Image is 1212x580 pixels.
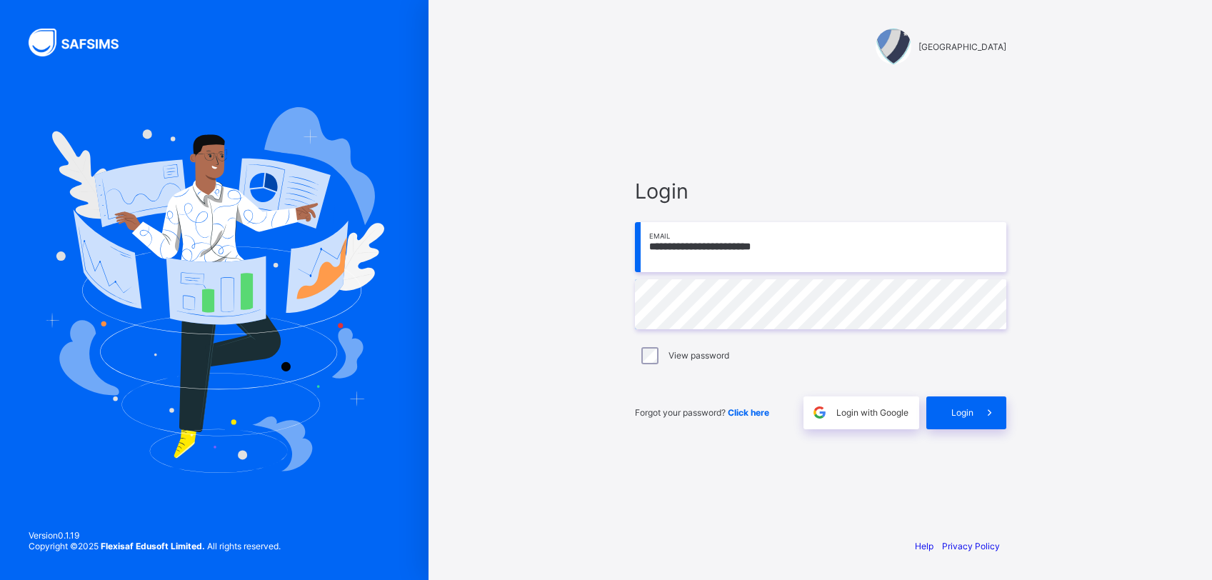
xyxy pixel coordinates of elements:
span: [GEOGRAPHIC_DATA] [918,41,1006,52]
img: SAFSIMS Logo [29,29,136,56]
span: Copyright © 2025 All rights reserved. [29,541,281,551]
a: Privacy Policy [942,541,1000,551]
strong: Flexisaf Edusoft Limited. [101,541,205,551]
span: Login [635,179,1006,204]
span: Login with Google [836,407,908,418]
span: Login [951,407,973,418]
label: View password [668,350,729,361]
span: Forgot your password? [635,407,769,418]
img: google.396cfc9801f0270233282035f929180a.svg [811,404,828,421]
span: Version 0.1.19 [29,530,281,541]
a: Help [915,541,933,551]
img: Hero Image [44,107,384,473]
a: Click here [728,407,769,418]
